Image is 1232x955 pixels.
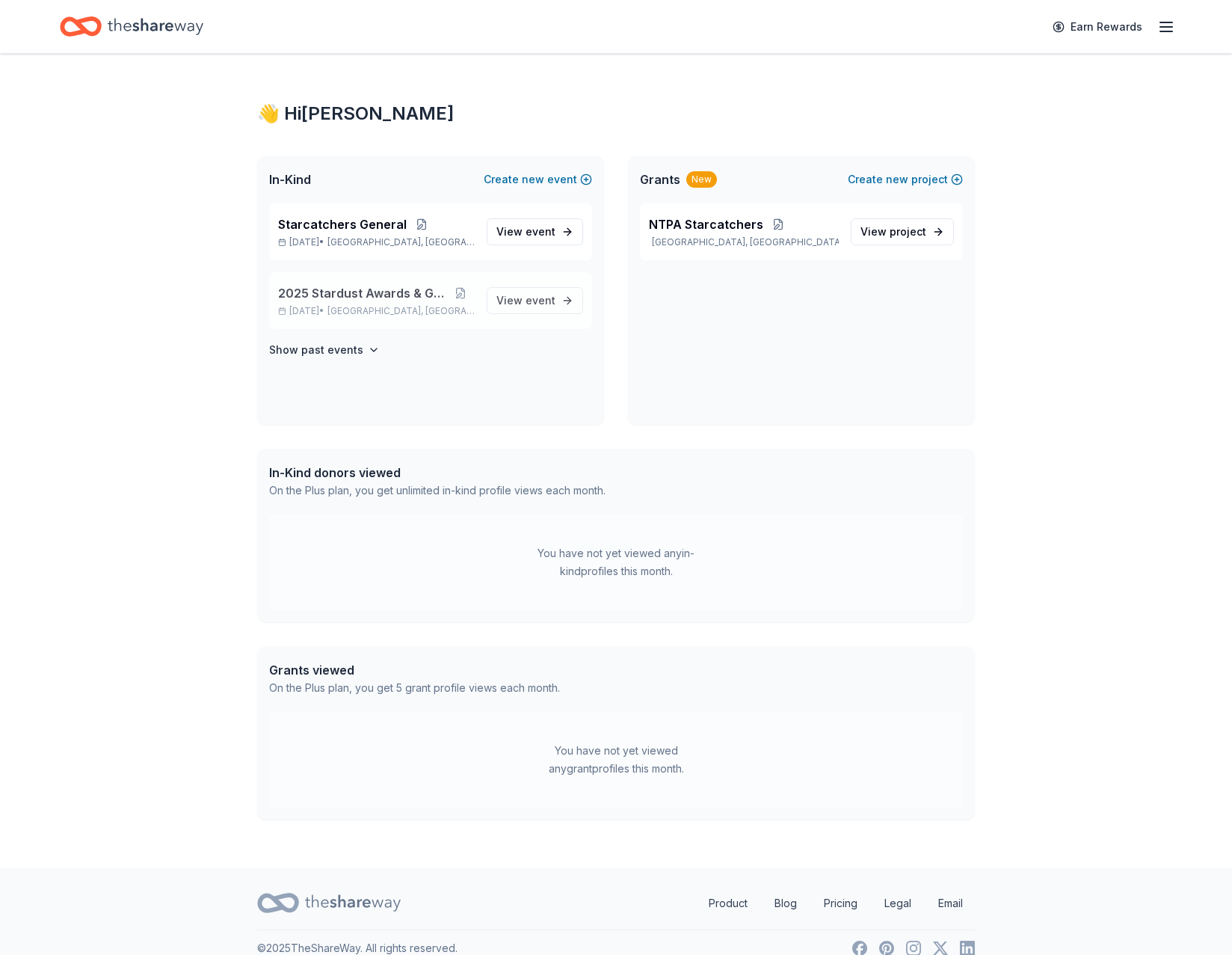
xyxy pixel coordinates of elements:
[269,171,311,188] span: In-Kind
[649,215,763,233] span: NTPA Starcatchers
[926,888,975,918] a: Email
[278,215,407,233] span: Starcatchers General
[523,742,709,778] div: You have not yet viewed any grant profiles this month.
[496,292,555,310] span: View
[649,236,839,248] p: [GEOGRAPHIC_DATA], [GEOGRAPHIC_DATA]
[522,171,544,188] span: new
[640,171,680,188] span: Grants
[697,888,760,918] a: Product
[484,171,592,188] button: Createnewevent
[278,305,475,317] p: [DATE] •
[851,218,954,245] a: View project
[848,171,963,188] button: Createnewproject
[269,661,560,679] div: Grants viewed
[487,218,583,245] a: View event
[686,171,717,188] div: New
[278,236,475,248] p: [DATE] •
[487,287,583,314] a: View event
[526,294,555,307] span: event
[327,236,475,248] span: [GEOGRAPHIC_DATA], [GEOGRAPHIC_DATA]
[523,544,709,580] div: You have not yet viewed any in-kind profiles this month.
[327,305,475,317] span: [GEOGRAPHIC_DATA], [GEOGRAPHIC_DATA]
[872,888,923,918] a: Legal
[886,171,908,188] span: new
[269,464,606,482] div: In-Kind donors viewed
[60,9,203,44] a: Home
[496,223,555,241] span: View
[763,888,809,918] a: Blog
[269,341,363,359] h4: Show past events
[269,341,380,359] button: Show past events
[269,679,560,697] div: On the Plus plan, you get 5 grant profile views each month.
[890,225,926,238] span: project
[257,102,975,126] div: 👋 Hi [PERSON_NAME]
[526,225,555,238] span: event
[860,223,926,241] span: View
[269,482,606,500] div: On the Plus plan, you get unlimited in-kind profile views each month.
[278,284,446,302] span: 2025 Stardust Awards & Gala
[812,888,869,918] a: Pricing
[1044,13,1151,40] a: Earn Rewards
[697,888,975,918] nav: quick links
